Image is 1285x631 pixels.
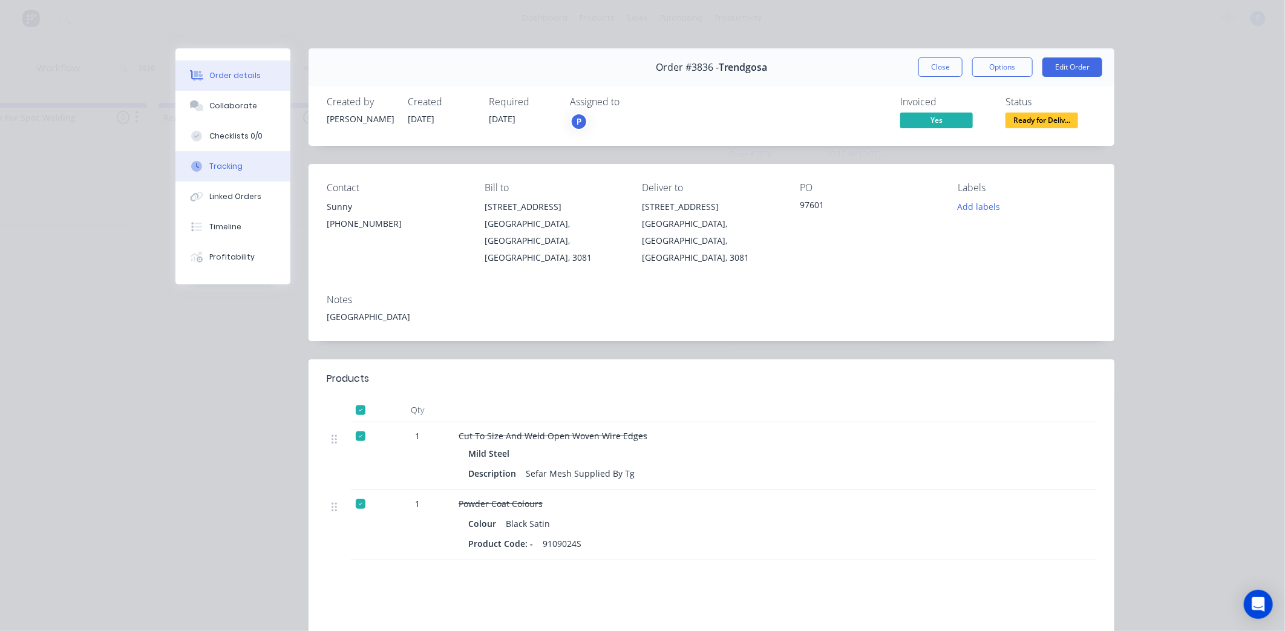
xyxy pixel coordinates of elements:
div: [STREET_ADDRESS][GEOGRAPHIC_DATA], [GEOGRAPHIC_DATA], [GEOGRAPHIC_DATA], 3081 [642,198,781,266]
button: Tracking [175,151,290,181]
div: Order details [209,70,261,81]
div: Sunny [327,198,465,215]
div: Open Intercom Messenger [1244,590,1273,619]
button: Edit Order [1042,57,1102,77]
span: 1 [415,497,420,510]
div: Mild Steel [468,445,514,462]
div: Labels [958,182,1096,194]
div: Qty [381,398,454,422]
div: [GEOGRAPHIC_DATA] [327,310,1096,323]
div: Status [1005,96,1096,108]
div: [STREET_ADDRESS] [642,198,781,215]
button: Linked Orders [175,181,290,212]
div: [STREET_ADDRESS][GEOGRAPHIC_DATA], [GEOGRAPHIC_DATA], [GEOGRAPHIC_DATA], 3081 [485,198,623,266]
span: Ready for Deliv... [1005,113,1078,128]
div: Collaborate [209,100,257,111]
button: Timeline [175,212,290,242]
div: Linked Orders [209,191,261,202]
div: Sefar Mesh Supplied By Tg [521,465,639,482]
button: P [570,113,588,131]
button: Close [918,57,963,77]
button: Profitability [175,242,290,272]
span: 1 [415,430,420,442]
div: Timeline [209,221,241,232]
div: Created [408,96,474,108]
div: Tracking [209,161,243,172]
div: Invoiced [900,96,991,108]
div: Contact [327,182,465,194]
span: Powder Coat Colours [459,498,543,509]
div: PO [800,182,938,194]
div: [GEOGRAPHIC_DATA], [GEOGRAPHIC_DATA], [GEOGRAPHIC_DATA], 3081 [485,215,623,266]
div: Colour [468,515,501,532]
span: Order #3836 - [656,62,719,73]
span: [DATE] [489,113,515,125]
div: Deliver to [642,182,781,194]
div: Required [489,96,555,108]
div: Black Satin [501,515,555,532]
div: Created by [327,96,393,108]
div: 9109024S [538,535,586,552]
button: Ready for Deliv... [1005,113,1078,131]
button: Collaborate [175,91,290,121]
div: Sunny[PHONE_NUMBER] [327,198,465,237]
div: Profitability [209,252,255,263]
button: Order details [175,60,290,91]
div: [PHONE_NUMBER] [327,215,465,232]
div: Assigned to [570,96,691,108]
span: [DATE] [408,113,434,125]
div: Notes [327,294,1096,306]
div: Bill to [485,182,623,194]
button: Options [972,57,1033,77]
span: Yes [900,113,973,128]
div: Product Code: - [468,535,538,552]
button: Add labels [951,198,1007,215]
div: Checklists 0/0 [209,131,263,142]
div: [STREET_ADDRESS] [485,198,623,215]
div: [GEOGRAPHIC_DATA], [GEOGRAPHIC_DATA], [GEOGRAPHIC_DATA], 3081 [642,215,781,266]
div: Products [327,371,369,386]
button: Checklists 0/0 [175,121,290,151]
div: [PERSON_NAME] [327,113,393,125]
span: Cut To Size And Weld Open Woven Wire Edges [459,430,647,442]
div: 97601 [800,198,938,215]
span: Trendgosa [719,62,767,73]
div: Description [468,465,521,482]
